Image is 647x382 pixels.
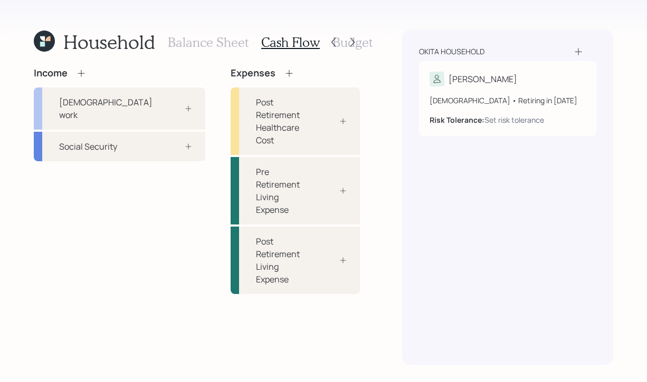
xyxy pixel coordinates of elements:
[419,46,484,57] div: Okita household
[484,114,544,125] div: Set risk tolerance
[59,140,117,153] div: Social Security
[168,35,249,50] h3: Balance Sheet
[34,67,68,79] h4: Income
[332,35,373,50] h3: Budget
[63,31,155,53] h1: Household
[256,165,307,216] div: Pre Retirement Living Expense
[430,95,586,106] div: [DEMOGRAPHIC_DATA] • Retiring in [DATE]
[256,235,307,286] div: Post Retirement Living Expense
[430,115,484,125] b: Risk Tolerance:
[231,67,275,79] h4: Expenses
[449,73,517,85] div: [PERSON_NAME]
[59,96,153,121] div: [DEMOGRAPHIC_DATA] work
[256,96,307,146] div: Post Retirement Healthcare Cost
[261,35,320,50] h3: Cash Flow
